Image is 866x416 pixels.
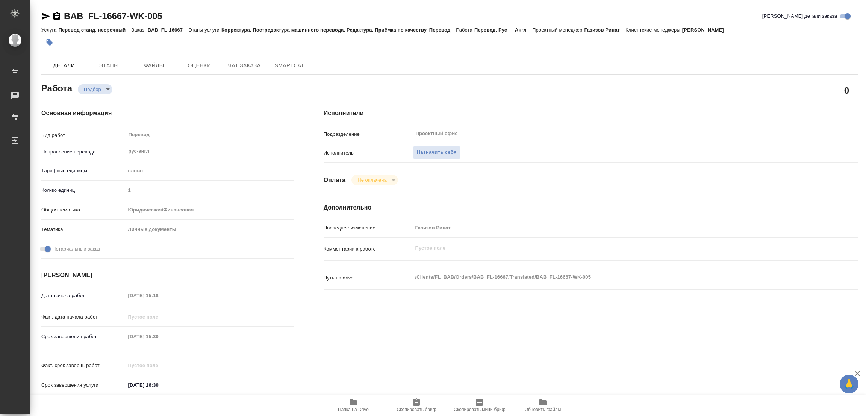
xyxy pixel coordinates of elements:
a: BAB_FL-16667-WK-005 [64,11,162,21]
p: Корректура, Постредактура машинного перевода, Редактура, Приёмка по качеству, Перевод [221,27,456,33]
p: Подразделение [324,131,413,138]
p: Тематика [41,226,126,233]
button: Скопировать ссылку для ЯМессенджера [41,12,50,21]
p: Комментарий к работе [324,245,413,253]
input: ✎ Введи что-нибудь [126,380,191,390]
p: Вид работ [41,132,126,139]
button: Скопировать мини-бриф [448,395,511,416]
input: Пустое поле [126,185,294,196]
h4: Дополнительно [324,203,858,212]
button: Обновить файлы [511,395,574,416]
span: Скопировать мини-бриф [454,407,505,412]
span: 🙏 [843,376,855,392]
p: Кол-во единиц [41,187,126,194]
span: SmartCat [271,61,307,70]
h4: Основная информация [41,109,294,118]
button: Не оплачена [355,177,389,183]
button: Добавить тэг [41,34,58,51]
button: Скопировать ссылку [52,12,61,21]
textarea: /Clients/FL_BAB/Orders/BAB_FL-16667/Translated/BAB_FL-16667-WK-005 [413,271,813,284]
div: слово [126,164,294,177]
p: Перевод станд. несрочный [58,27,131,33]
p: Направление перевода [41,148,126,156]
div: Подбор [78,84,112,94]
p: Путь на drive [324,274,413,282]
span: Нотариальный заказ [52,245,100,253]
span: [PERSON_NAME] детали заказа [762,12,837,20]
p: Факт. дата начала работ [41,313,126,321]
div: Юридическая/Финансовая [126,203,294,216]
input: Пустое поле [413,222,813,233]
input: Пустое поле [126,360,191,371]
p: Дата начала работ [41,292,126,299]
p: Работа [456,27,474,33]
p: Факт. срок заверш. работ [41,362,126,369]
p: Срок завершения услуги [41,381,126,389]
h2: Работа [41,81,72,94]
input: Пустое поле [126,311,191,322]
h4: Исполнители [324,109,858,118]
span: Файлы [136,61,172,70]
div: Личные документы [126,223,294,236]
p: Перевод, Рус → Англ [474,27,532,33]
span: Чат заказа [226,61,262,70]
span: Оценки [181,61,217,70]
p: Исполнитель [324,149,413,157]
button: Папка на Drive [322,395,385,416]
p: Клиентские менеджеры [625,27,682,33]
span: Скопировать бриф [397,407,436,412]
p: Проектный менеджер [532,27,584,33]
span: Назначить себя [417,148,457,157]
button: Назначить себя [413,146,461,159]
span: Этапы [91,61,127,70]
p: Тарифные единицы [41,167,126,175]
span: Обновить файлы [525,407,561,412]
p: Общая тематика [41,206,126,214]
p: [PERSON_NAME] [682,27,730,33]
p: Услуга [41,27,58,33]
h2: 0 [844,84,849,97]
input: Пустое поле [126,290,191,301]
p: Газизов Ринат [584,27,625,33]
p: Срок завершения работ [41,333,126,340]
h4: Оплата [324,176,346,185]
button: Подбор [82,86,103,93]
span: Детали [46,61,82,70]
div: Подбор [351,175,398,185]
p: Последнее изменение [324,224,413,232]
input: Пустое поле [126,331,191,342]
p: BAB_FL-16667 [148,27,188,33]
p: Заказ: [131,27,147,33]
span: Папка на Drive [338,407,369,412]
button: Скопировать бриф [385,395,448,416]
p: Этапы услуги [188,27,221,33]
h4: [PERSON_NAME] [41,271,294,280]
button: 🙏 [840,375,858,393]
